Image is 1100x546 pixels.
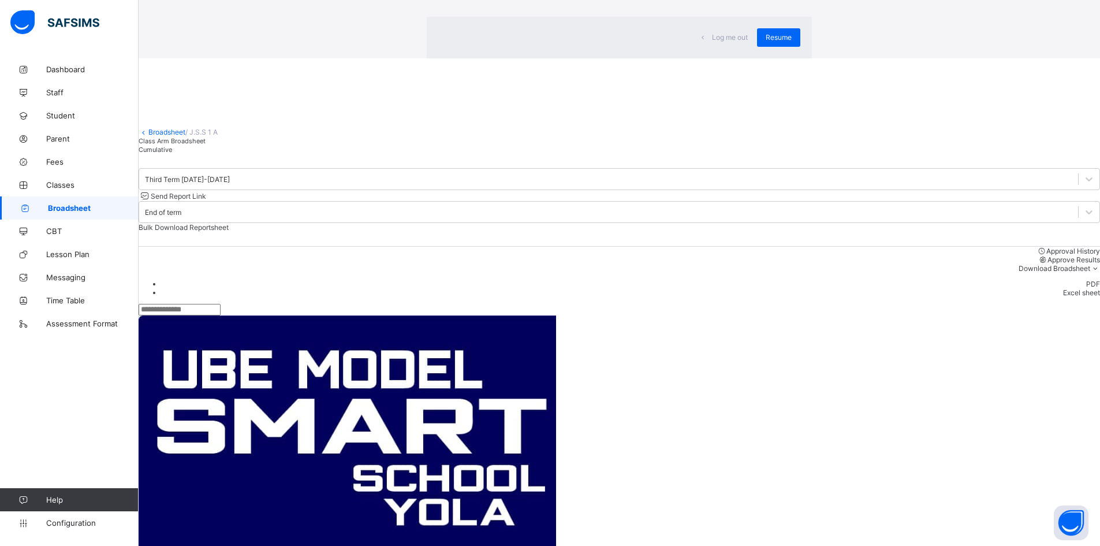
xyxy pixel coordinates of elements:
[145,174,230,183] div: Third Term [DATE]-[DATE]
[148,128,185,136] a: Broadsheet
[766,33,792,42] span: Resume
[10,10,99,35] img: safsims
[46,88,139,97] span: Staff
[46,250,139,259] span: Lesson Plan
[46,495,138,504] span: Help
[46,518,138,528] span: Configuration
[151,192,206,200] span: Send Report Link
[46,111,139,120] span: Student
[1019,264,1090,273] span: Download Broadsheet
[139,137,206,145] span: Class Arm Broadsheet
[46,65,139,74] span: Dashboard
[1046,247,1100,255] span: Approval History
[46,180,139,190] span: Classes
[145,207,181,216] div: End of term
[46,157,139,166] span: Fees
[712,33,748,42] span: Log me out
[162,288,1100,297] li: dropdown-list-item-text-1
[48,203,139,213] span: Broadsheet
[162,280,1100,288] li: dropdown-list-item-text-0
[46,273,139,282] span: Messaging
[1054,506,1088,540] button: Open asap
[139,223,229,232] span: Bulk Download Reportsheet
[185,128,218,136] span: / J.S.S 1 A
[46,226,139,236] span: CBT
[46,296,139,305] span: Time Table
[46,319,139,328] span: Assessment Format
[139,146,172,154] span: Cumulative
[1047,255,1100,264] span: Approve Results
[46,134,139,143] span: Parent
